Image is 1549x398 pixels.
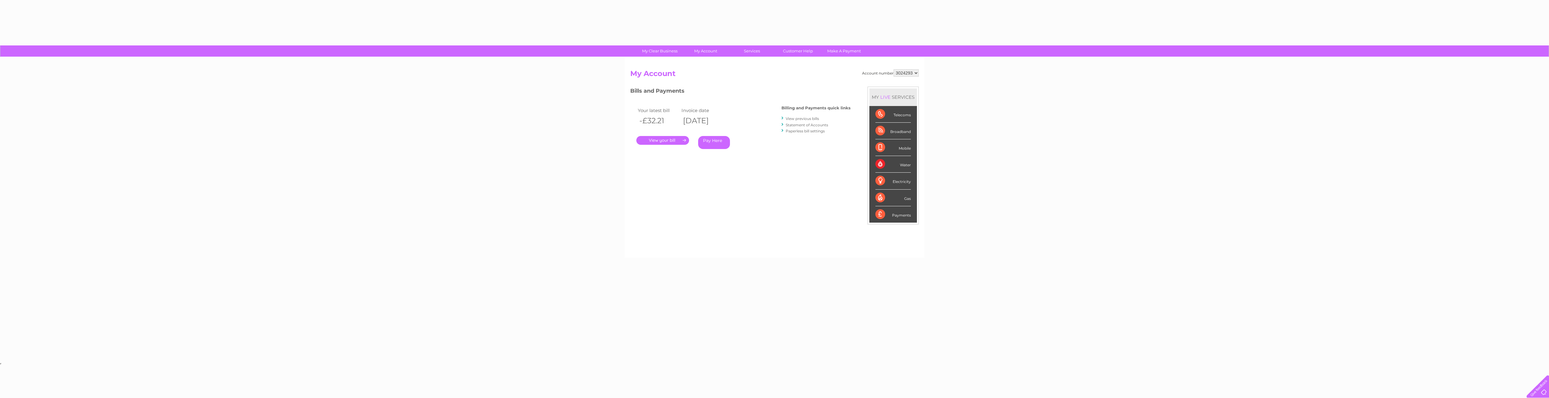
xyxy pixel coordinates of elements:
th: -£32.21 [636,114,680,127]
div: Telecoms [875,106,911,123]
h2: My Account [630,69,919,81]
div: MY SERVICES [869,88,917,106]
a: Customer Help [773,45,823,57]
h3: Bills and Payments [630,87,851,97]
a: Paperless bill settings [786,129,825,133]
h4: Billing and Payments quick links [781,106,851,110]
a: Services [727,45,777,57]
a: Make A Payment [819,45,869,57]
div: Mobile [875,139,911,156]
th: [DATE] [680,114,724,127]
div: Water [875,156,911,173]
a: My Account [681,45,731,57]
a: . [636,136,689,145]
div: LIVE [879,94,892,100]
a: My Clear Business [635,45,685,57]
div: Payments [875,206,911,223]
td: Invoice date [680,106,724,114]
div: Electricity [875,173,911,189]
div: Gas [875,190,911,206]
a: View previous bills [786,116,819,121]
a: Statement of Accounts [786,123,828,127]
div: Account number [862,69,919,77]
td: Your latest bill [636,106,680,114]
div: Broadband [875,123,911,139]
a: Pay Here [698,136,730,149]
